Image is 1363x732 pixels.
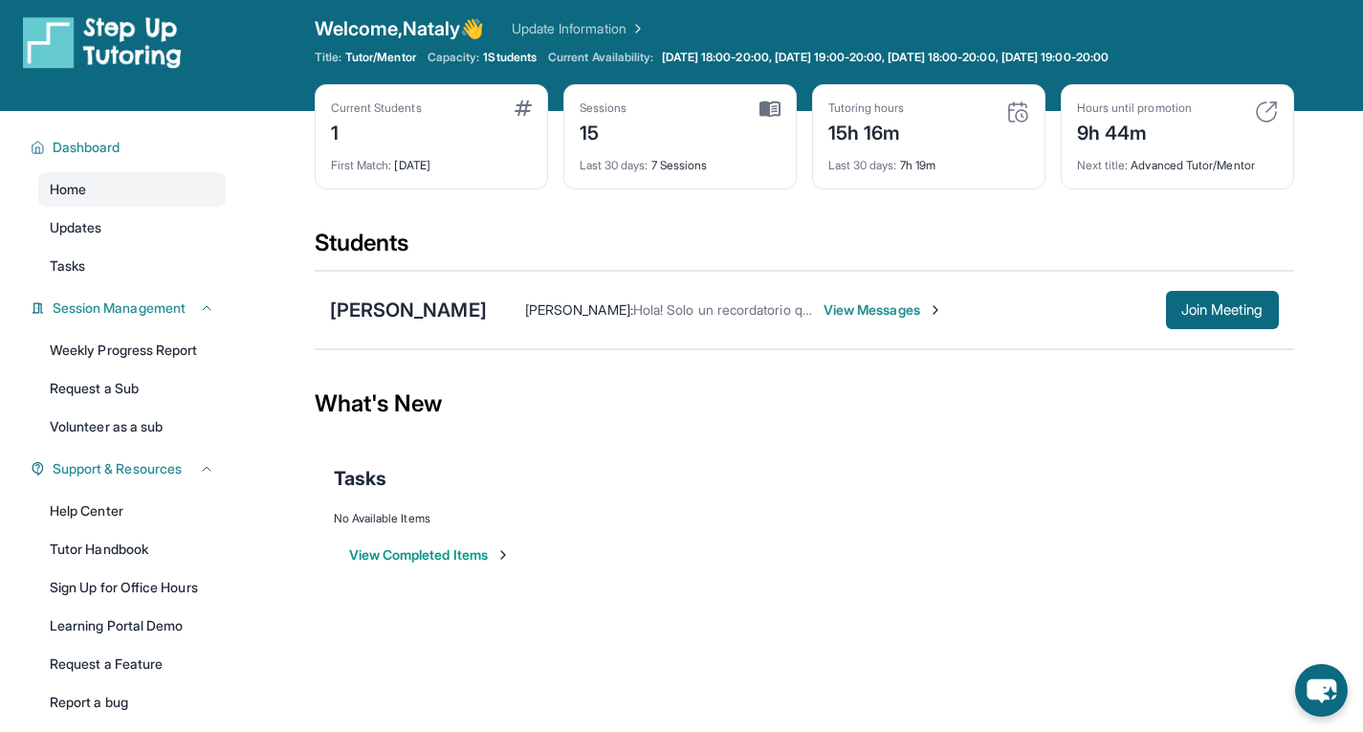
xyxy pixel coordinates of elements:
span: Title: [315,50,341,65]
a: Tasks [38,249,226,283]
span: Capacity: [428,50,480,65]
a: Learning Portal Demo [38,609,226,643]
span: Welcome, Nataly 👋 [315,15,485,42]
a: Updates [38,211,226,245]
span: Join Meeting [1181,304,1264,316]
span: Dashboard [53,138,121,157]
img: card [515,100,532,116]
span: Last 30 days : [580,158,649,172]
div: [PERSON_NAME] [330,297,487,323]
span: Support & Resources [53,459,182,478]
div: 15h 16m [828,116,905,146]
div: No Available Items [334,511,1275,526]
button: Support & Resources [45,459,214,478]
button: View Completed Items [349,545,511,565]
button: Join Meeting [1166,291,1279,329]
span: [PERSON_NAME] : [525,301,633,318]
div: Hours until promotion [1077,100,1192,116]
button: Dashboard [45,138,214,157]
span: Tutor/Mentor [345,50,416,65]
span: View Messages [824,300,943,320]
span: First Match : [331,158,392,172]
img: Chevron-Right [928,302,943,318]
div: Advanced Tutor/Mentor [1077,146,1278,173]
div: Current Students [331,100,422,116]
div: 15 [580,116,627,146]
span: Last 30 days : [828,158,897,172]
div: Sessions [580,100,627,116]
div: 7 Sessions [580,146,780,173]
a: Home [38,172,226,207]
a: Help Center [38,494,226,528]
span: Updates [50,218,102,237]
a: Request a Sub [38,371,226,406]
a: Tutor Handbook [38,532,226,566]
span: Current Availability: [548,50,653,65]
a: Weekly Progress Report [38,333,226,367]
div: 1 [331,116,422,146]
a: Request a Feature [38,647,226,681]
span: 1 Students [483,50,537,65]
span: Hola! Solo un recordatorio que tendremos la sesión a las 5 p.m. [633,301,1016,318]
a: Volunteer as a sub [38,410,226,444]
a: Report a bug [38,685,226,720]
div: 7h 19m [828,146,1029,173]
span: Tasks [334,465,386,492]
span: Next title : [1077,158,1129,172]
img: Chevron Right [627,19,646,38]
span: Session Management [53,299,186,318]
div: 9h 44m [1077,116,1192,146]
img: card [1006,100,1029,123]
img: card [759,100,780,118]
a: Update Information [512,19,646,38]
img: card [1255,100,1278,123]
img: logo [23,15,182,69]
button: chat-button [1295,664,1348,717]
span: Tasks [50,256,85,276]
div: Students [315,228,1294,270]
a: [DATE] 18:00-20:00, [DATE] 19:00-20:00, [DATE] 18:00-20:00, [DATE] 19:00-20:00 [658,50,1112,65]
div: Tutoring hours [828,100,905,116]
a: Sign Up for Office Hours [38,570,226,605]
span: Home [50,180,86,199]
div: What's New [315,362,1294,446]
button: Session Management [45,299,214,318]
span: [DATE] 18:00-20:00, [DATE] 19:00-20:00, [DATE] 18:00-20:00, [DATE] 19:00-20:00 [662,50,1109,65]
div: [DATE] [331,146,532,173]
